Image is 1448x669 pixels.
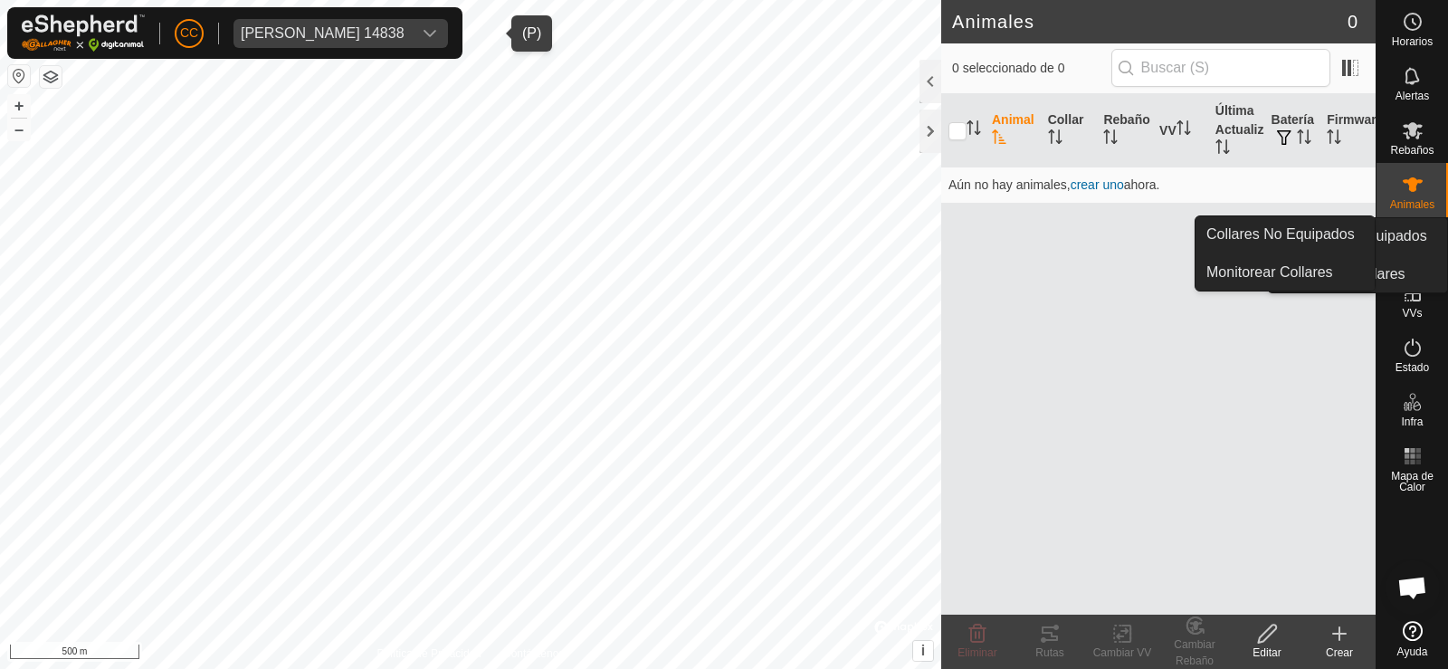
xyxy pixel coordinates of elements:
span: crear uno [1071,177,1124,192]
th: VV [1152,94,1208,167]
p-sorticon: Activar para ordenar [1176,123,1191,138]
span: Ayuda [1397,646,1428,657]
span: Collares No Equipados [1206,224,1355,245]
span: Estado [1396,362,1429,373]
p-sorticon: Activar para ordenar [1297,132,1311,147]
a: Ayuda [1377,614,1448,664]
div: dropdown trigger [412,19,448,48]
th: Rebaño [1096,94,1152,167]
span: Animales [1390,199,1434,210]
button: + [8,95,30,117]
th: Firmware [1319,94,1376,167]
span: Eliminar [957,646,996,659]
div: Crear [1303,645,1376,661]
button: Restablecer Mapa [8,65,30,87]
p-sorticon: Activar para ordenar [1048,132,1062,147]
span: Mapa de Calor [1381,471,1443,492]
td: Aún no hay animales, ahora. [941,167,1376,203]
p-sorticon: Activar para ordenar [1327,132,1341,147]
span: Horarios [1392,36,1433,47]
h2: Animales [952,11,1348,33]
th: Collar [1041,94,1097,167]
a: Monitorear Collares [1196,254,1375,291]
button: i [913,641,933,661]
span: Rebaños [1390,145,1434,156]
th: Animal [985,94,1041,167]
span: Monitorear Collares [1206,262,1333,283]
input: Buscar (S) [1111,49,1330,87]
div: Editar [1231,645,1303,661]
p-sorticon: Activar para ordenar [992,132,1006,147]
span: Remedios Marcos Quevedo 14838 [233,19,412,48]
span: CC [180,24,198,43]
span: Alertas [1396,91,1429,101]
button: – [8,119,30,140]
p-sorticon: Activar para ordenar [1215,142,1230,157]
a: Collares No Equipados [1196,216,1375,253]
a: Contáctenos [503,645,564,662]
span: i [921,643,925,658]
span: 0 [1348,8,1357,35]
div: Cambiar VV [1086,645,1158,661]
p-sorticon: Activar para ordenar [967,123,981,138]
p-sorticon: Activar para ordenar [1103,132,1118,147]
th: Última Actualización [1208,94,1264,167]
button: Capas del Mapa [40,66,62,88]
div: Cambiar Rebaño [1158,636,1231,669]
img: Logo Gallagher [22,14,145,52]
span: VVs [1402,308,1422,319]
span: 0 seleccionado de 0 [952,59,1111,78]
span: Infra [1401,416,1423,427]
div: [PERSON_NAME] 14838 [241,26,405,41]
div: Rutas [1014,645,1086,661]
a: Política de Privacidad [377,645,481,662]
th: Batería [1264,94,1320,167]
div: Chat abierto [1386,560,1440,615]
